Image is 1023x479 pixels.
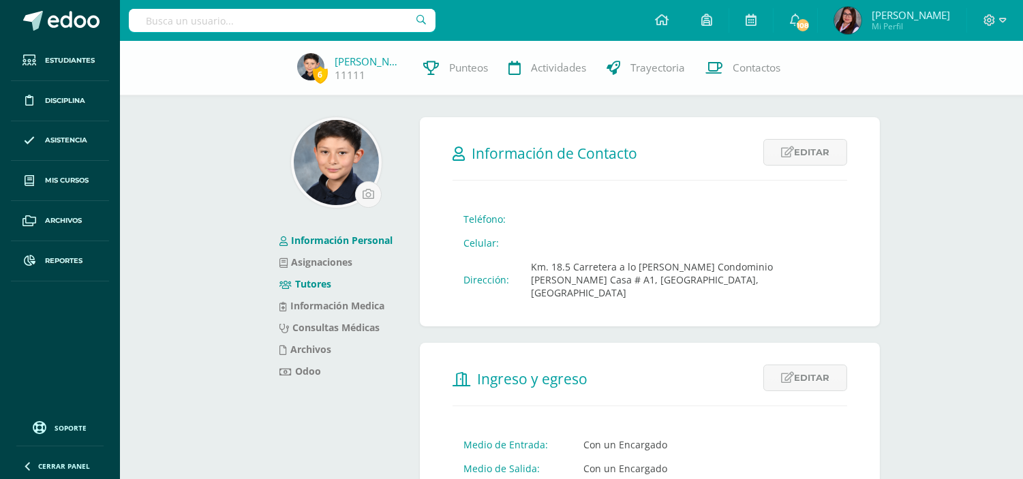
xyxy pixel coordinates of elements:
span: Soporte [55,423,87,433]
span: 108 [795,18,810,33]
td: Celular: [453,231,520,255]
span: Punteos [449,61,488,75]
span: [PERSON_NAME] [872,8,950,22]
span: Trayectoria [630,61,685,75]
span: 6 [313,66,328,83]
a: Disciplina [11,81,109,121]
input: Busca un usuario... [129,9,436,32]
span: Asistencia [45,135,87,146]
td: Teléfono: [453,207,520,231]
span: Disciplina [45,95,85,106]
a: Información Personal [279,234,393,247]
a: Mis cursos [11,161,109,201]
img: ca6d2985ec22034c30b4afe4d0fb5c41.png [834,7,861,34]
a: Editar [763,365,847,391]
a: 11111 [335,68,365,82]
a: Asignaciones [279,256,352,268]
a: Editar [763,139,847,166]
span: Información de Contacto [472,144,637,163]
span: Actividades [531,61,586,75]
a: Trayectoria [596,41,695,95]
td: Dirección: [453,255,520,305]
span: Archivos [45,215,82,226]
a: Consultas Médicas [279,321,380,334]
a: Tutores [279,277,331,290]
a: Punteos [413,41,498,95]
span: Estudiantes [45,55,95,66]
span: Reportes [45,256,82,266]
a: Archivos [11,201,109,241]
a: Estudiantes [11,41,109,81]
a: Odoo [279,365,321,377]
td: Km. 18.5 Carretera a lo [PERSON_NAME] Condominio [PERSON_NAME] Casa # A1, [GEOGRAPHIC_DATA], [GEO... [520,255,847,305]
td: Con un Encargado [572,433,678,457]
a: Reportes [11,241,109,281]
span: Mis cursos [45,175,89,186]
a: Asistencia [11,121,109,161]
img: e84206dbb625b1b7edc07410b8dfa9bc.png [294,120,379,205]
span: Ingreso y egreso [477,369,587,388]
a: Contactos [695,41,791,95]
a: Archivos [279,343,331,356]
img: a05172e2735466ee4c7dcd337776bae7.png [297,53,324,80]
td: Medio de Entrada: [453,433,572,457]
a: Información Medica [279,299,384,312]
a: Actividades [498,41,596,95]
a: [PERSON_NAME] [335,55,403,68]
a: Soporte [16,418,104,436]
span: Mi Perfil [872,20,950,32]
span: Contactos [733,61,780,75]
span: Cerrar panel [38,461,90,471]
